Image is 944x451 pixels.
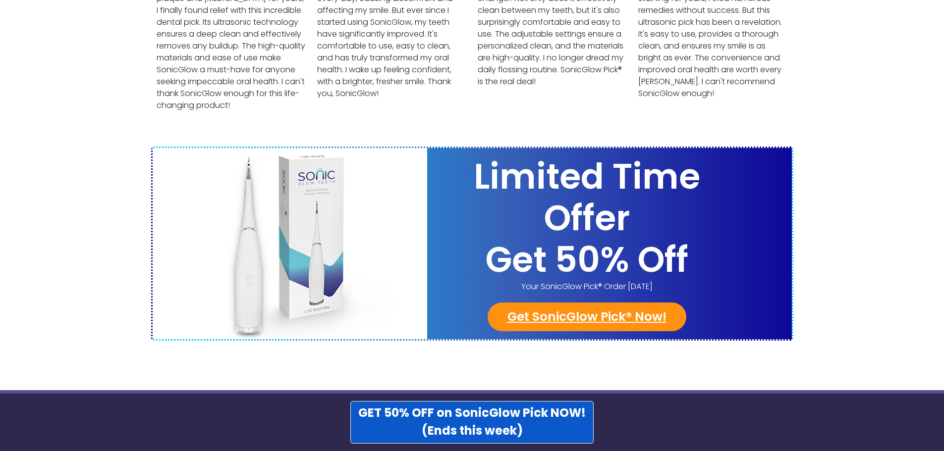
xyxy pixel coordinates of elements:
a: Get SonicGlow Pick® Now! [488,302,686,331]
h2: Get 50% Off [427,239,747,281]
a: GET 50% OFF on SonicGlow Pick NOW!(Ends this week) [350,401,594,444]
img: Image [153,148,427,339]
strong: GET 50% OFF on SonicGlow Pick NOW! (Ends this week) [358,404,586,439]
h2: Limited Time Offer [427,156,747,239]
span: Your SonicGlow Pick® Order [DATE] [427,281,747,293]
